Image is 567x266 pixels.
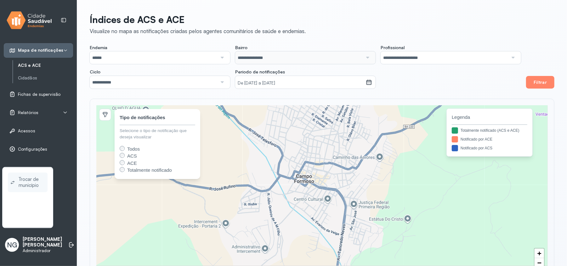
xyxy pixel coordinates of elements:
[526,76,554,89] button: Filtrar
[127,146,140,152] span: Todos
[7,241,17,249] span: NG
[18,128,35,134] span: Acessos
[120,114,165,121] div: Tipo de notificações
[452,114,527,121] span: Legenda
[90,28,306,34] div: Visualize no mapa as notificações criadas pelos agentes comunitários de saúde e endemias.
[381,45,405,50] span: Profissional
[18,75,73,81] a: Cidadãos
[18,61,73,69] a: ACS e ACE
[537,249,541,257] span: +
[235,45,247,50] span: Bairro
[238,80,363,86] small: De [DATE] a [DATE]
[9,91,68,97] a: Fichas de supervisão
[18,92,60,97] span: Fichas de supervisão
[127,153,137,159] span: ACS
[18,63,73,68] a: ACS e ACE
[461,145,492,151] div: Notificado por ACS
[23,236,62,248] p: [PERSON_NAME] [PERSON_NAME]
[461,128,519,133] div: Totalmente notificado (ACS e ACE)
[461,136,492,142] div: Notificado por ACE
[235,69,285,75] span: Período de notificações
[90,45,107,50] span: Endemia
[18,74,73,82] a: Cidadãos
[9,128,68,134] a: Acessos
[18,147,47,152] span: Configurações
[7,10,52,31] img: logo.svg
[18,110,38,115] span: Relatórios
[90,69,100,75] span: Ciclo
[18,48,63,53] span: Mapa de notificações
[19,175,45,190] span: Trocar de município
[120,128,195,141] div: Selecione o tipo de notificação que deseja visualizar
[9,146,68,152] a: Configurações
[127,160,137,166] span: ACE
[23,248,62,253] p: Administrador
[535,249,544,258] a: Zoom in
[127,167,172,173] span: Totalmente notificado
[90,14,306,25] p: Índices de ACS e ACE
